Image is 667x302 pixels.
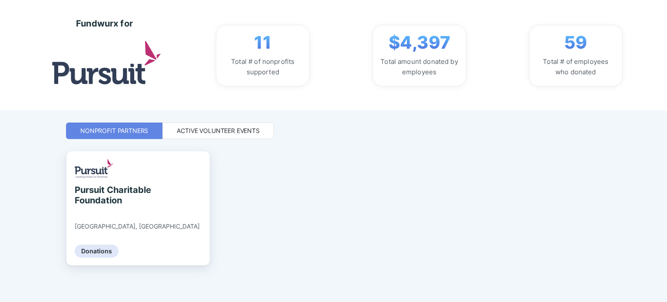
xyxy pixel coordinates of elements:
div: Fundwurx for [76,18,133,29]
span: 11 [254,32,271,53]
div: Pursuit Charitable Foundation [75,185,154,206]
div: Nonprofit Partners [80,126,148,135]
span: 59 [564,32,587,53]
div: Active Volunteer Events [177,126,260,135]
span: $4,397 [389,32,450,53]
div: Total # of nonprofits supported [223,56,302,77]
div: Total amount donated by employees [380,56,459,77]
img: logo.jpg [52,41,161,84]
div: Donations [75,245,119,258]
div: [GEOGRAPHIC_DATA], [GEOGRAPHIC_DATA] [75,222,200,230]
div: Total # of employees who donated [536,56,615,77]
